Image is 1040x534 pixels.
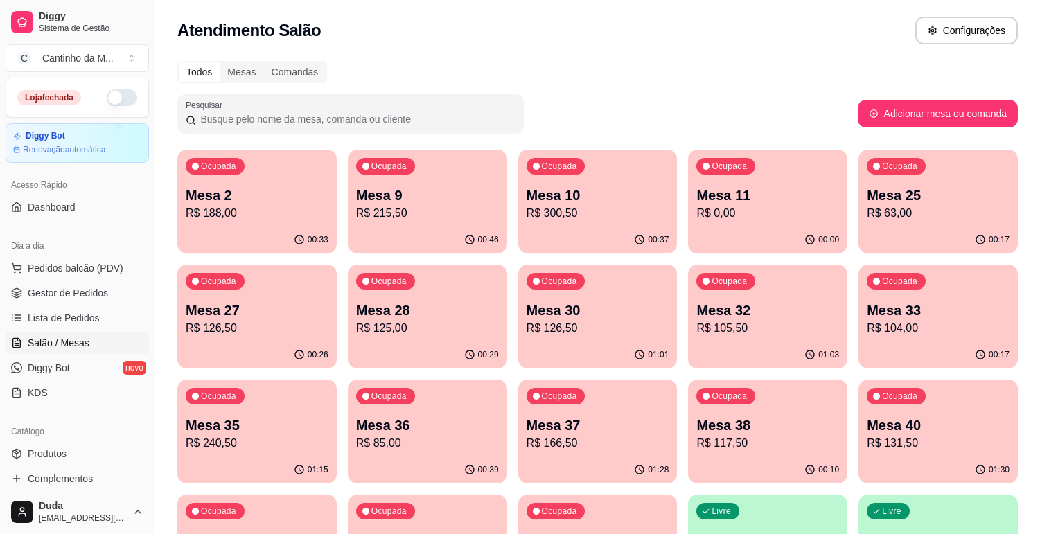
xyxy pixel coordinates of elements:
[818,349,839,360] p: 01:03
[527,205,669,222] p: R$ 300,50
[858,150,1018,253] button: OcupadaMesa 25R$ 63,0000:17
[6,282,149,304] a: Gestor de Pedidos
[371,276,407,287] p: Ocupada
[882,391,917,402] p: Ocupada
[712,161,747,172] p: Ocupada
[179,62,220,82] div: Todos
[882,276,917,287] p: Ocupada
[6,420,149,443] div: Catálogo
[6,174,149,196] div: Acesso Rápido
[696,301,839,320] p: Mesa 32
[356,320,499,337] p: R$ 125,00
[527,320,669,337] p: R$ 126,50
[177,150,337,253] button: OcupadaMesa 2R$ 188,0000:33
[989,234,1010,245] p: 00:17
[186,435,328,452] p: R$ 240,50
[348,380,507,483] button: OcupadaMesa 36R$ 85,0000:39
[196,112,515,126] input: Pesquisar
[6,468,149,490] a: Complementos
[6,235,149,257] div: Dia a dia
[6,307,149,329] a: Lista de Pedidos
[867,205,1010,222] p: R$ 63,00
[348,150,507,253] button: OcupadaMesa 9R$ 215,5000:46
[28,261,123,275] span: Pedidos balcão (PDV)
[696,205,839,222] p: R$ 0,00
[858,100,1018,127] button: Adicionar mesa ou comanda
[688,380,847,483] button: OcupadaMesa 38R$ 117,5000:10
[186,301,328,320] p: Mesa 27
[712,506,731,517] p: Livre
[915,17,1018,44] button: Configurações
[6,6,149,39] a: DiggySistema de Gestão
[867,301,1010,320] p: Mesa 33
[201,506,236,517] p: Ocupada
[308,234,328,245] p: 00:33
[177,19,321,42] h2: Atendimento Salão
[201,276,236,287] p: Ocupada
[527,301,669,320] p: Mesa 30
[712,391,747,402] p: Ocupada
[6,257,149,279] button: Pedidos balcão (PDV)
[23,144,105,155] article: Renovação automática
[696,320,839,337] p: R$ 105,50
[867,435,1010,452] p: R$ 131,50
[542,161,577,172] p: Ocupada
[818,234,839,245] p: 00:00
[542,276,577,287] p: Ocupada
[542,506,577,517] p: Ocupada
[527,186,669,205] p: Mesa 10
[186,416,328,435] p: Mesa 35
[527,416,669,435] p: Mesa 37
[867,186,1010,205] p: Mesa 25
[17,51,31,65] span: C
[348,265,507,368] button: OcupadaMesa 28R$ 125,0000:29
[688,150,847,253] button: OcupadaMesa 11R$ 0,0000:00
[542,391,577,402] p: Ocupada
[858,265,1018,368] button: OcupadaMesa 33R$ 104,0000:17
[39,23,143,34] span: Sistema de Gestão
[28,336,89,350] span: Salão / Mesas
[6,44,149,72] button: Select a team
[818,464,839,475] p: 00:10
[696,435,839,452] p: R$ 117,50
[264,62,326,82] div: Comandas
[478,464,499,475] p: 00:39
[26,131,65,141] article: Diggy Bot
[220,62,263,82] div: Mesas
[882,161,917,172] p: Ocupada
[712,276,747,287] p: Ocupada
[696,186,839,205] p: Mesa 11
[39,10,143,23] span: Diggy
[28,200,76,214] span: Dashboard
[518,150,678,253] button: OcupadaMesa 10R$ 300,5000:37
[308,464,328,475] p: 01:15
[28,286,108,300] span: Gestor de Pedidos
[308,349,328,360] p: 00:26
[356,435,499,452] p: R$ 85,00
[882,506,901,517] p: Livre
[6,357,149,379] a: Diggy Botnovo
[648,464,669,475] p: 01:28
[696,416,839,435] p: Mesa 38
[989,464,1010,475] p: 01:30
[42,51,114,65] div: Cantinho da M ...
[28,361,70,375] span: Diggy Bot
[39,513,127,524] span: [EMAIL_ADDRESS][DOMAIN_NAME]
[356,301,499,320] p: Mesa 28
[6,123,149,163] a: Diggy BotRenovaçãoautomática
[6,332,149,354] a: Salão / Mesas
[186,186,328,205] p: Mesa 2
[201,391,236,402] p: Ocupada
[356,186,499,205] p: Mesa 9
[177,380,337,483] button: OcupadaMesa 35R$ 240,5001:15
[6,495,149,528] button: Duda[EMAIL_ADDRESS][DOMAIN_NAME]
[6,443,149,465] a: Produtos
[867,320,1010,337] p: R$ 104,00
[478,234,499,245] p: 00:46
[201,161,236,172] p: Ocupada
[28,311,100,325] span: Lista de Pedidos
[177,265,337,368] button: OcupadaMesa 27R$ 126,5000:26
[989,349,1010,360] p: 00:17
[688,265,847,368] button: OcupadaMesa 32R$ 105,5001:03
[371,391,407,402] p: Ocupada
